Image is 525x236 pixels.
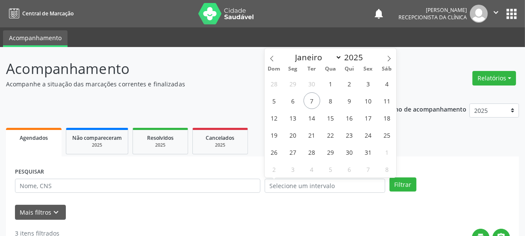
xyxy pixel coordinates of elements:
span: Outubro 17, 2025 [360,109,376,126]
span: Outubro 13, 2025 [285,109,301,126]
span: Outubro 11, 2025 [378,92,395,109]
p: Acompanhamento [6,58,365,80]
span: Outubro 5, 2025 [266,92,283,109]
span: Sáb [378,66,396,72]
span: Setembro 29, 2025 [285,75,301,92]
span: Agendados [20,134,48,142]
span: Outubro 10, 2025 [360,92,376,109]
span: Não compareceram [72,134,122,142]
span: Outubro 23, 2025 [341,127,357,143]
img: img [470,5,488,23]
span: Outubro 8, 2025 [322,92,339,109]
span: Resolvidos [147,134,174,142]
span: Outubro 18, 2025 [378,109,395,126]
span: Outubro 7, 2025 [304,92,320,109]
span: Setembro 30, 2025 [304,75,320,92]
span: Outubro 14, 2025 [304,109,320,126]
span: Novembro 1, 2025 [378,144,395,160]
span: Outubro 26, 2025 [266,144,283,160]
input: Selecione um intervalo [265,179,385,193]
span: Cancelados [206,134,235,142]
span: Novembro 2, 2025 [266,161,283,177]
span: Outubro 6, 2025 [285,92,301,109]
div: 2025 [72,142,122,148]
span: Outubro 19, 2025 [266,127,283,143]
span: Outubro 25, 2025 [378,127,395,143]
span: Outubro 22, 2025 [322,127,339,143]
span: Outubro 29, 2025 [322,144,339,160]
span: Qua [321,66,340,72]
button: notifications [373,8,385,20]
span: Recepcionista da clínica [398,14,467,21]
span: Novembro 7, 2025 [360,161,376,177]
span: Outubro 31, 2025 [360,144,376,160]
span: Outubro 27, 2025 [285,144,301,160]
span: Outubro 9, 2025 [341,92,357,109]
span: Outubro 4, 2025 [378,75,395,92]
i:  [491,8,501,17]
span: Novembro 5, 2025 [322,161,339,177]
p: Acompanhe a situação das marcações correntes e finalizadas [6,80,365,88]
span: Novembro 8, 2025 [378,161,395,177]
span: Outubro 15, 2025 [322,109,339,126]
span: Sex [359,66,378,72]
button: apps [504,6,519,21]
div: 2025 [139,142,182,148]
p: Ano de acompanhamento [391,103,466,114]
button:  [488,5,504,23]
button: Relatórios [472,71,516,86]
span: Outubro 16, 2025 [341,109,357,126]
span: Outubro 20, 2025 [285,127,301,143]
span: Ter [302,66,321,72]
span: Central de Marcação [22,10,74,17]
input: Nome, CNS [15,179,260,193]
a: Central de Marcação [6,6,74,21]
span: Outubro 12, 2025 [266,109,283,126]
button: Mais filtroskeyboard_arrow_down [15,205,66,220]
span: Outubro 1, 2025 [322,75,339,92]
span: Outubro 24, 2025 [360,127,376,143]
span: Dom [265,66,283,72]
i: keyboard_arrow_down [52,208,61,217]
span: Novembro 3, 2025 [285,161,301,177]
input: Year [342,52,370,63]
button: Filtrar [389,177,416,192]
span: Outubro 30, 2025 [341,144,357,160]
span: Outubro 28, 2025 [304,144,320,160]
span: Outubro 21, 2025 [304,127,320,143]
a: Acompanhamento [3,30,68,47]
div: [PERSON_NAME] [398,6,467,14]
span: Outubro 2, 2025 [341,75,357,92]
span: Qui [340,66,359,72]
select: Month [291,51,342,63]
span: Outubro 3, 2025 [360,75,376,92]
span: Seg [283,66,302,72]
span: Novembro 4, 2025 [304,161,320,177]
span: Setembro 28, 2025 [266,75,283,92]
div: 2025 [199,142,242,148]
span: Novembro 6, 2025 [341,161,357,177]
label: PESQUISAR [15,165,44,179]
